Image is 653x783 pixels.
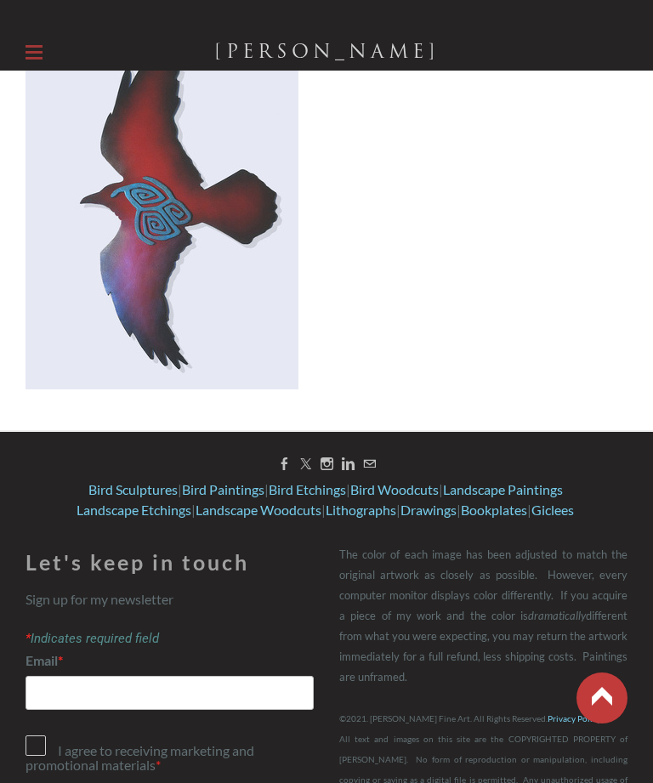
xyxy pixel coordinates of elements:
[26,479,627,520] div: |
[214,37,440,67] a: [PERSON_NAME]
[528,609,586,622] em: dramatically
[196,502,457,518] font: | |
[342,457,355,472] a: Linkedin
[339,548,627,622] span: The color of each image has been adjusted to match the original artwork as closely as possible. H...
[26,654,63,667] label: Email
[443,481,563,497] a: Landscape Paintings
[269,481,346,497] a: Bird Etchings
[214,37,440,66] span: [PERSON_NAME]
[26,589,314,610] div: Sign up for my newsletter
[548,713,601,723] a: Privacy Policy
[88,481,178,497] a: Bird Sculptures
[400,502,457,518] a: Drawings
[196,502,321,518] a: Landscape Woodcuts
[77,502,191,518] a: Landscape Etchings
[339,713,346,723] em: ©
[182,481,264,497] a: Bird Paintings
[461,502,574,518] font: |
[26,633,159,645] label: Indicates required field
[461,502,527,518] a: Bookplates
[321,457,333,472] a: Instagram
[88,481,565,497] font: | | | |
[77,502,196,518] font: |
[26,552,314,573] h2: Let's keep in touch
[26,26,298,389] img: Raven sculpture
[26,742,254,773] label: I agree to receiving marketing and promotional materials
[278,457,291,472] a: Facebook
[350,481,439,497] a: Bird Woodcuts
[531,502,574,518] a: Giclees
[363,457,376,472] a: Mail
[326,502,396,518] a: Lithographs
[299,457,312,472] a: Twitter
